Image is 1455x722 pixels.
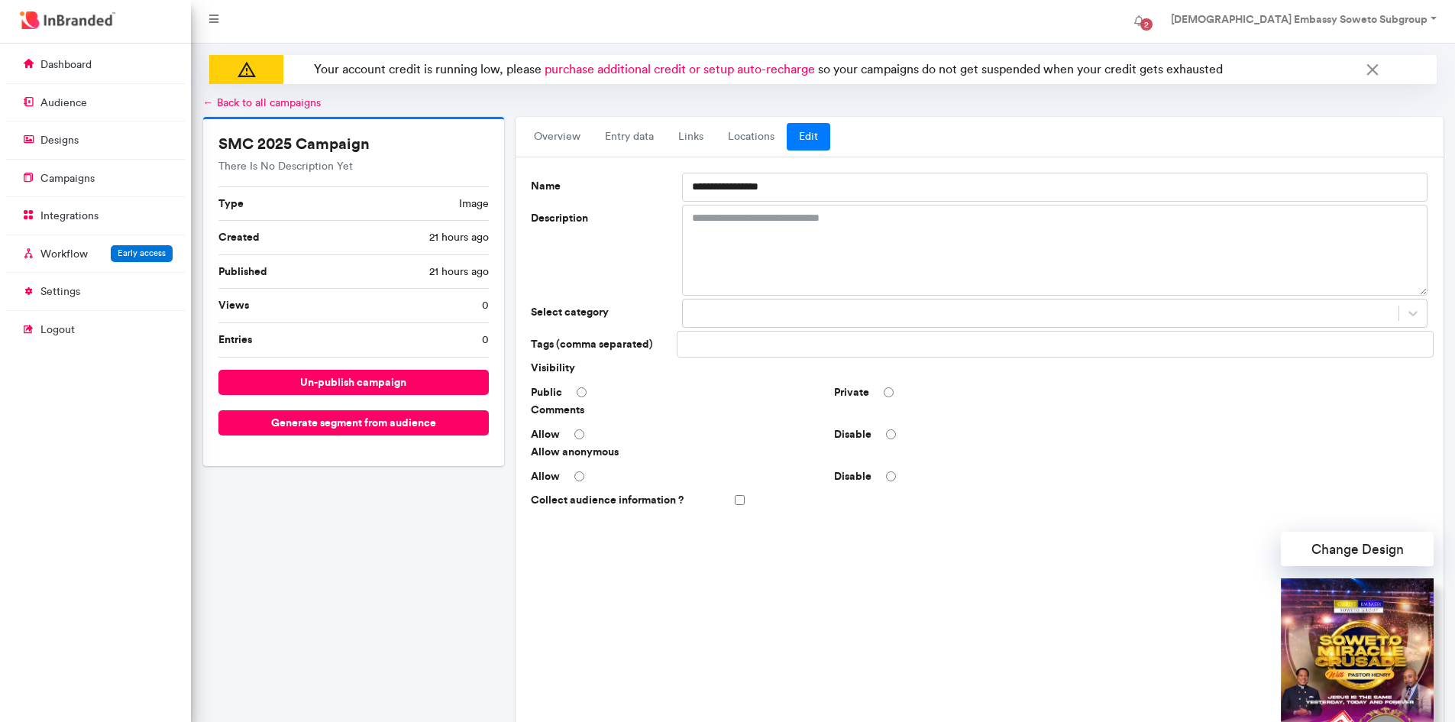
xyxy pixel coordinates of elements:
button: Generate segment from audience [218,410,490,435]
span: purchase additional credit or setup auto-recharge [545,62,815,76]
label: Allow [531,427,560,442]
span: 2 [1140,18,1153,31]
label: Select category [525,299,677,328]
b: Published [218,264,267,278]
p: settings [40,284,80,299]
p: designs [40,133,79,148]
p: Workflow [40,247,88,262]
h5: SMC 2025 Campaign [218,134,490,153]
a: entry data [593,123,666,151]
a: overview [522,123,593,151]
p: There Is No Description Yet [218,159,490,174]
strong: [DEMOGRAPHIC_DATA] Embassy Soweto Subgroup [1171,12,1428,26]
p: campaigns [40,171,95,186]
label: Name [525,173,677,202]
a: locations [716,123,787,151]
b: Created [218,230,260,244]
span: image [459,196,489,212]
span: 21 hours ago [429,230,489,245]
b: Type [218,196,244,210]
a: ← Back to all campaigns [203,96,321,109]
p: audience [40,96,87,111]
span: Early access [118,248,166,258]
b: Entries [218,332,252,346]
span: Comments [525,403,828,418]
iframe: chat widget [1391,661,1440,707]
label: Allow [531,469,560,484]
span: 0 [482,332,489,348]
img: InBranded Logo [16,8,119,33]
label: Disable [834,427,871,442]
span: 0 [482,298,489,313]
button: un-publish campaign [218,370,490,395]
span: 21 hours ago [429,264,489,280]
a: Edit [787,123,830,151]
label: Disable [834,469,871,484]
p: Your account credit is running low, please so your campaigns do not get suspended when your credi... [308,55,1265,84]
p: integrations [40,209,99,224]
p: logout [40,322,75,338]
label: Public [531,385,562,400]
label: Collect audience information ? [525,487,690,513]
b: Views [218,298,249,312]
a: links [666,123,716,151]
iframe: chat widget [1165,421,1440,653]
span: Allow anonymous [525,445,828,460]
label: Private [834,385,869,400]
p: dashboard [40,57,92,73]
span: Visibility [525,361,828,376]
label: Description [525,205,677,296]
label: Tags (comma separated) [525,331,677,358]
